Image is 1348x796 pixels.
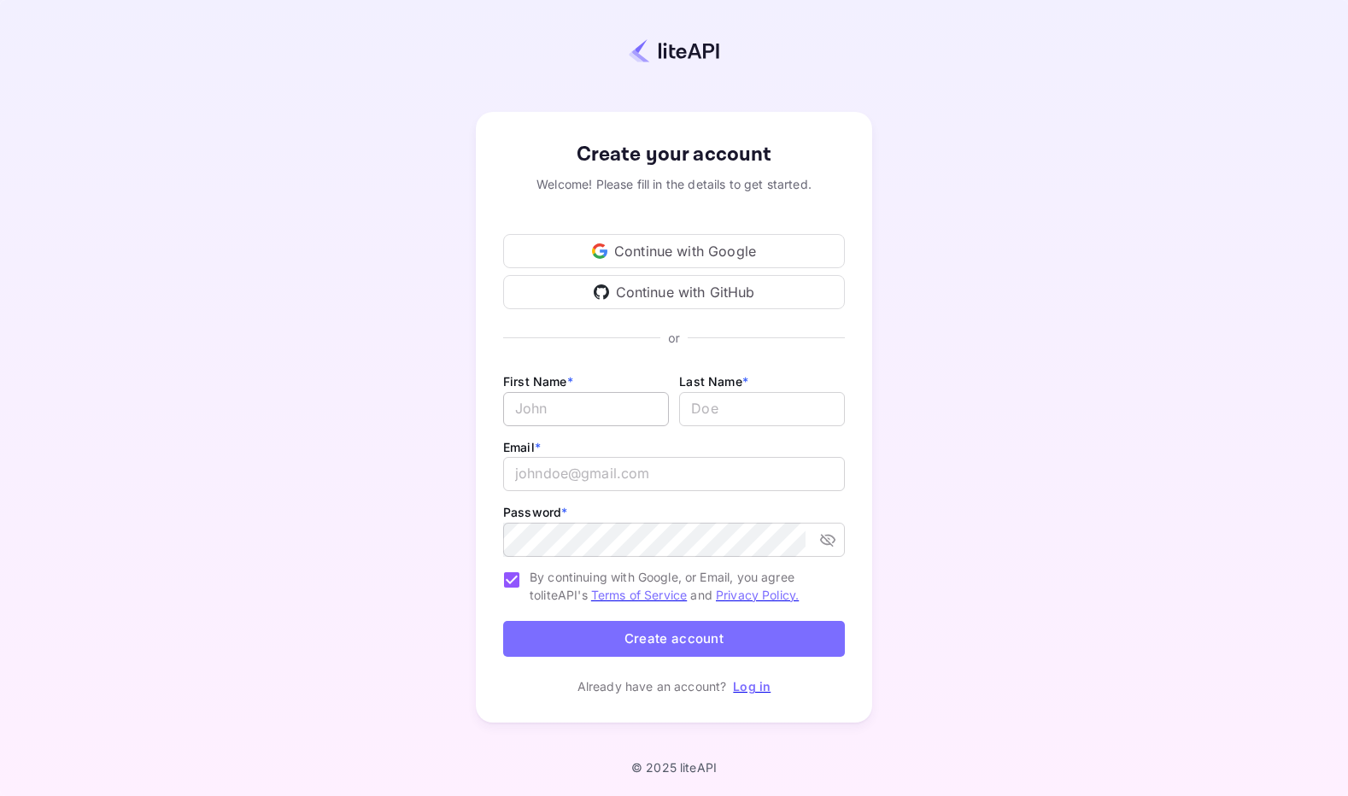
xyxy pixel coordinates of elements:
[716,588,799,602] a: Privacy Policy.
[733,679,771,694] a: Log in
[503,392,669,426] input: John
[503,621,845,658] button: Create account
[503,234,845,268] div: Continue with Google
[530,568,831,604] span: By continuing with Google, or Email, you agree to liteAPI's and
[631,760,717,775] p: © 2025 liteAPI
[503,175,845,193] div: Welcome! Please fill in the details to get started.
[812,524,843,555] button: toggle password visibility
[679,374,748,389] label: Last Name
[577,677,727,695] p: Already have an account?
[503,275,845,309] div: Continue with GitHub
[591,588,687,602] a: Terms of Service
[679,392,845,426] input: Doe
[503,457,845,491] input: johndoe@gmail.com
[503,440,541,454] label: Email
[503,139,845,170] div: Create your account
[503,374,573,389] label: First Name
[503,505,567,519] label: Password
[629,38,719,63] img: liteapi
